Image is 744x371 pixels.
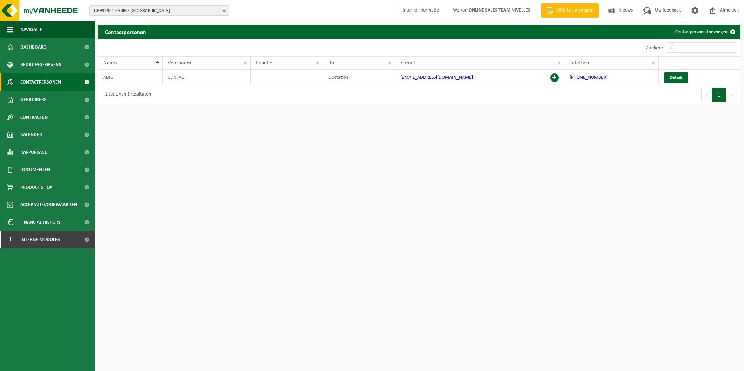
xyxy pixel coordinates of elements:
span: Interne modules [20,231,60,248]
span: Acceptatievoorwaarden [20,196,77,213]
td: ABIG [98,70,163,85]
span: Financial History [20,213,61,231]
span: Navigatie [20,21,42,38]
td: Quotation [323,70,395,85]
span: Offerte aanvragen [555,7,595,14]
div: 1 tot 1 van 1 resultaten [102,89,151,101]
a: [EMAIL_ADDRESS][DOMAIN_NAME] [400,75,473,80]
span: Dashboard [20,38,47,56]
span: Naam [103,60,117,66]
span: Documenten [20,161,50,178]
a: Offerte aanvragen [541,3,599,17]
span: 10-992901 - ABIG - [GEOGRAPHIC_DATA] [93,6,220,16]
span: Kalender [20,126,42,143]
button: 1 [712,88,726,102]
span: Gebruikers [20,91,47,108]
strong: ONLINE SALES TEAM NIVELLES [469,8,530,13]
button: Next [726,88,737,102]
button: 10-992901 - ABIG - [GEOGRAPHIC_DATA] [89,5,229,16]
label: Interne informatie [393,5,439,16]
td: CONTACT [163,70,250,85]
a: [PHONE_NUMBER] [570,75,608,80]
span: Voornaam [168,60,191,66]
span: Bedrijfsgegevens [20,56,61,73]
span: Details [670,75,683,80]
span: Telefoon [570,60,589,66]
span: Product Shop [20,178,52,196]
button: Previous [701,88,712,102]
span: Functie [256,60,273,66]
a: Contactpersoon toevoegen [670,25,740,39]
a: Details [664,72,688,83]
span: Rapportage [20,143,47,161]
span: Contracten [20,108,48,126]
label: Zoeken: [646,45,663,51]
span: Contactpersonen [20,73,61,91]
h2: Contactpersonen [98,25,153,38]
span: E-mail [400,60,415,66]
span: I [7,231,13,248]
span: Rol [328,60,336,66]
